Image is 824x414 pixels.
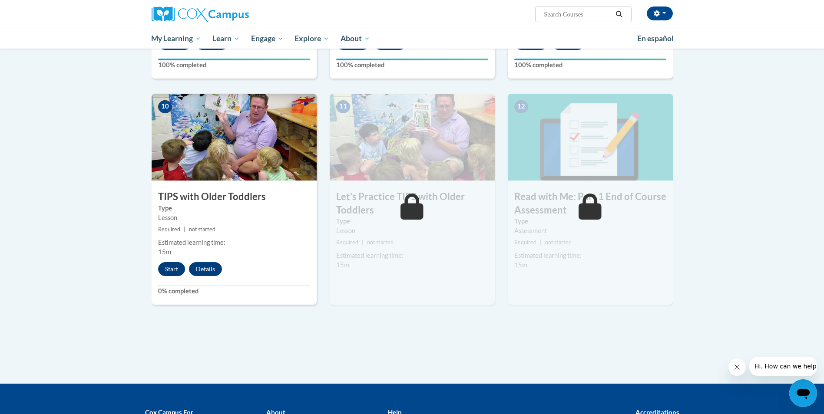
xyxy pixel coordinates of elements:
span: Required [514,239,536,246]
iframe: Close message [728,358,746,376]
span: Required [158,226,180,233]
button: Start [158,262,185,276]
a: Cox Campus [152,7,317,22]
div: Estimated learning time: [336,251,488,260]
span: not started [367,239,394,246]
span: not started [545,239,572,246]
a: About [335,29,376,49]
span: About [341,33,370,44]
span: 15m [158,248,171,256]
div: Assessment [514,226,666,236]
label: Type [514,217,666,226]
span: 15m [336,261,349,269]
div: Lesson [158,213,310,223]
span: En español [637,34,674,43]
label: Type [336,217,488,226]
a: Learn [207,29,245,49]
span: Explore [295,33,329,44]
img: Cox Campus [152,7,249,22]
span: | [540,239,542,246]
label: Type [158,204,310,213]
iframe: Message from company [749,357,817,376]
span: 11 [336,100,350,113]
div: Your progress [158,59,310,60]
span: 12 [514,100,528,113]
img: Course Image [508,94,673,181]
span: 15m [514,261,527,269]
button: Account Settings [647,7,673,20]
label: 100% completed [158,60,310,70]
a: My Learning [146,29,207,49]
span: not started [189,226,215,233]
a: Engage [245,29,289,49]
span: | [184,226,185,233]
span: | [362,239,364,246]
div: Your progress [514,59,666,60]
iframe: Button to launch messaging window [789,379,817,407]
span: Engage [251,33,284,44]
img: Course Image [330,94,495,181]
input: Search Courses [543,9,612,20]
img: Course Image [152,94,317,181]
span: 10 [158,100,172,113]
h3: TIPS with Older Toddlers [152,190,317,204]
div: Your progress [336,59,488,60]
div: Estimated learning time: [158,238,310,247]
span: My Learning [151,33,201,44]
button: Details [189,262,222,276]
label: 100% completed [336,60,488,70]
button: Search [612,9,625,20]
div: Main menu [139,29,686,49]
h3: Read with Me: Part 1 End of Course Assessment [508,190,673,217]
label: 0% completed [158,286,310,296]
a: En español [632,30,679,48]
span: Learn [212,33,240,44]
div: Estimated learning time: [514,251,666,260]
div: Lesson [336,226,488,236]
span: Hi. How can we help? [5,6,70,13]
span: Required [336,239,358,246]
a: Explore [289,29,335,49]
h3: Let’s Practice TIPS with Older Toddlers [330,190,495,217]
label: 100% completed [514,60,666,70]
